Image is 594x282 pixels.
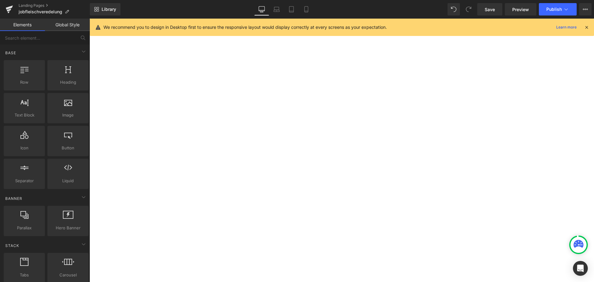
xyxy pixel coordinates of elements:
a: Learn more [554,24,579,31]
a: Desktop [254,3,269,15]
span: Parallax [6,225,43,231]
span: Liquid [49,178,87,184]
a: New Library [90,3,120,15]
span: Button [49,145,87,151]
div: Open Intercom Messenger [573,261,588,276]
span: Library [102,7,116,12]
span: Stack [5,243,20,249]
a: Mobile [299,3,314,15]
button: Publish [539,3,577,15]
span: Separator [6,178,43,184]
span: Icon [6,145,43,151]
span: Hero Banner [49,225,87,231]
span: Base [5,50,17,56]
a: Global Style [45,19,90,31]
button: Undo [448,3,460,15]
span: Image [49,112,87,118]
span: Banner [5,196,23,201]
span: Save [485,6,495,13]
button: More [579,3,592,15]
span: Carousel [49,272,87,278]
span: Heading [49,79,87,86]
span: Row [6,79,43,86]
a: Preview [505,3,536,15]
span: Publish [546,7,562,12]
a: Tablet [284,3,299,15]
button: Redo [462,3,475,15]
span: Tabs [6,272,43,278]
p: We recommend you to design in Desktop first to ensure the responsive layout would display correct... [103,24,387,31]
span: Text Block [6,112,43,118]
span: Preview [512,6,529,13]
a: Landing Pages [19,3,90,8]
a: Laptop [269,3,284,15]
span: jobfleischveredelung [19,9,62,14]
